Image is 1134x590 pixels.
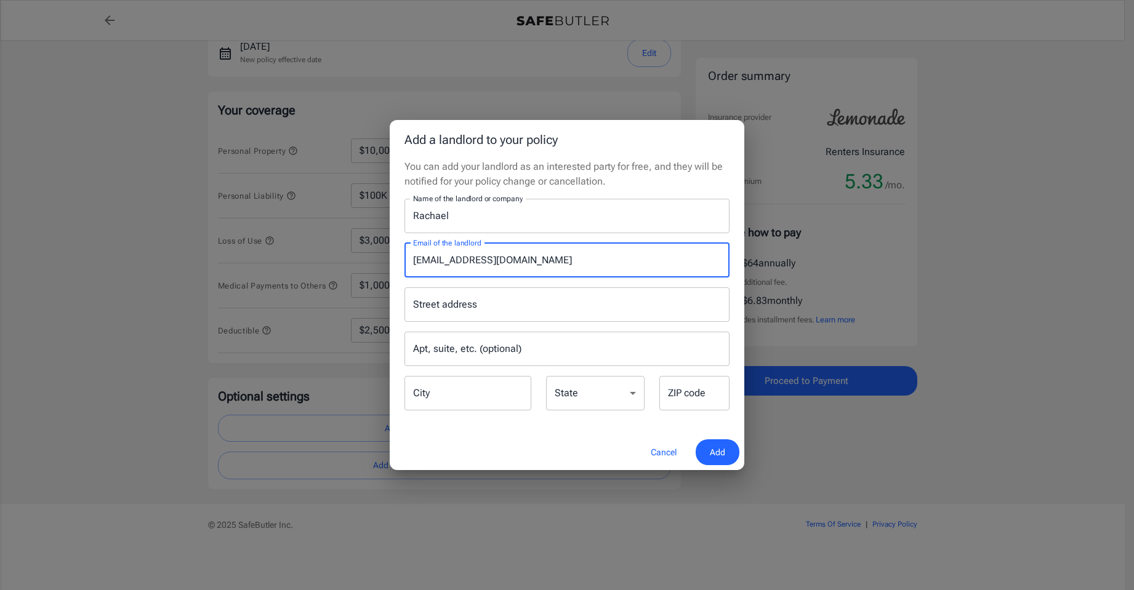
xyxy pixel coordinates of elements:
p: You can add your landlord as an interested party for free, and they will be notified for your pol... [404,159,730,189]
label: Name of the landlord or company [413,193,523,204]
label: Email of the landlord [413,237,481,248]
button: Cancel [637,439,691,466]
h2: Add a landlord to your policy [390,120,744,159]
span: Add [710,445,725,460]
button: Add [696,439,739,466]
